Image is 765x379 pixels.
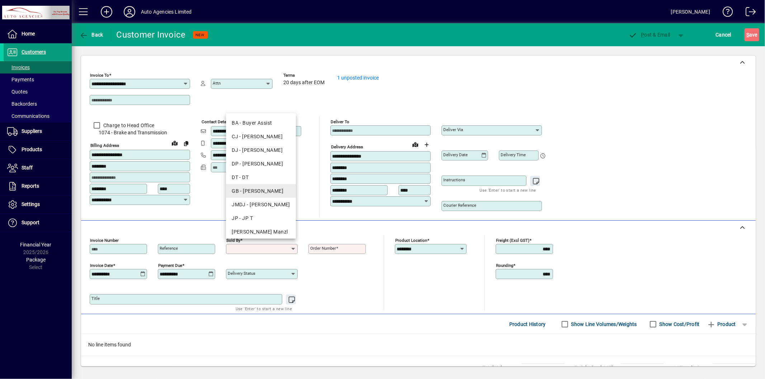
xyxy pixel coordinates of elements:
[22,31,35,37] span: Home
[22,128,42,134] span: Suppliers
[443,127,463,132] mat-label: Deliver via
[22,183,39,189] span: Reports
[746,32,749,38] span: S
[716,29,732,40] span: Cancel
[671,6,710,18] div: [PERSON_NAME]
[22,220,39,225] span: Support
[226,116,296,130] mat-option: BA - Buyer Assist
[232,147,290,154] div: DJ - [PERSON_NAME]
[22,147,42,152] span: Products
[745,28,759,41] button: Save
[226,130,296,143] mat-option: CJ - Cheryl Jennings
[22,165,33,171] span: Staff
[232,228,290,236] div: [PERSON_NAME] Manzl
[228,271,255,276] mat-label: Delivery status
[22,201,40,207] span: Settings
[226,225,296,239] mat-option: SM - Sophea Manzl
[4,25,72,43] a: Home
[169,137,180,149] a: View on map
[522,364,565,373] td: 0.0000 M³
[421,139,433,150] button: Choose address
[26,257,46,263] span: Package
[4,110,72,122] a: Communications
[180,138,192,149] button: Copy to Delivery address
[90,73,109,78] mat-label: Invoice To
[331,119,349,124] mat-label: Deliver To
[226,211,296,225] mat-option: JP - JP T
[7,101,37,107] span: Backorders
[91,296,100,301] mat-label: Title
[707,318,736,330] span: Product
[232,119,290,127] div: BA - Buyer Assist
[4,196,72,214] a: Settings
[4,214,72,232] a: Support
[226,238,240,243] mat-label: Sold by
[79,32,103,38] span: Back
[213,81,221,86] mat-label: Attn
[22,49,46,55] span: Customers
[714,28,733,41] button: Cancel
[226,157,296,171] mat-option: DP - Donovan Percy
[232,133,290,140] div: CJ - [PERSON_NAME]
[670,364,713,373] td: GST exclusive
[95,5,118,18] button: Add
[4,73,72,86] a: Payments
[232,160,290,168] div: DP - [PERSON_NAME]
[72,28,111,41] app-page-header-button: Back
[4,159,72,177] a: Staff
[196,33,205,37] span: NEW
[717,1,733,25] a: Knowledge Base
[4,61,72,73] a: Invoices
[496,238,529,243] mat-label: Freight (excl GST)
[571,364,621,373] td: Freight (excl GST)
[226,171,296,184] mat-option: DT - DT
[310,246,336,251] mat-label: Order number
[141,6,192,18] div: Auto Agencies Limited
[232,215,290,222] div: JP - JP T
[480,186,536,194] mat-hint: Use 'Enter' to start a new line
[629,32,670,38] span: ost & Email
[443,203,476,208] mat-label: Courier Reference
[443,152,468,157] mat-label: Delivery date
[283,80,325,86] span: 20 days after EOM
[4,98,72,110] a: Backorders
[236,304,292,313] mat-hint: Use 'Enter' to start a new line
[506,318,549,331] button: Product History
[4,177,72,195] a: Reports
[703,318,740,331] button: Product
[20,242,52,248] span: Financial Year
[117,29,186,40] div: Customer Invoice
[90,263,113,268] mat-label: Invoice date
[509,318,546,330] span: Product History
[283,73,326,78] span: Terms
[90,129,190,136] span: 1074 - Brake and Transmission
[7,89,28,95] span: Quotes
[740,1,756,25] a: Logout
[232,174,290,181] div: DT - DT
[226,143,296,157] mat-option: DJ - DAVE JENNINGS
[232,201,290,208] div: JMDJ - [PERSON_NAME]
[102,122,154,129] label: Charge to Head Office
[232,187,290,195] div: GB - [PERSON_NAME]
[713,364,756,373] td: 0.00
[118,5,141,18] button: Profile
[658,321,700,328] label: Show Cost/Profit
[158,263,182,268] mat-label: Payment due
[479,364,522,373] td: Total Volume
[226,184,296,198] mat-option: GB - Gavin Bright
[4,86,72,98] a: Quotes
[395,238,427,243] mat-label: Product location
[81,334,756,356] div: No line items found
[641,32,644,38] span: P
[501,152,526,157] mat-label: Delivery time
[160,246,178,251] mat-label: Reference
[570,321,637,328] label: Show Line Volumes/Weights
[4,123,72,140] a: Suppliers
[7,77,34,82] span: Payments
[625,28,674,41] button: Post & Email
[90,238,119,243] mat-label: Invoice number
[7,113,49,119] span: Communications
[4,141,72,159] a: Products
[746,29,757,40] span: ave
[77,28,105,41] button: Back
